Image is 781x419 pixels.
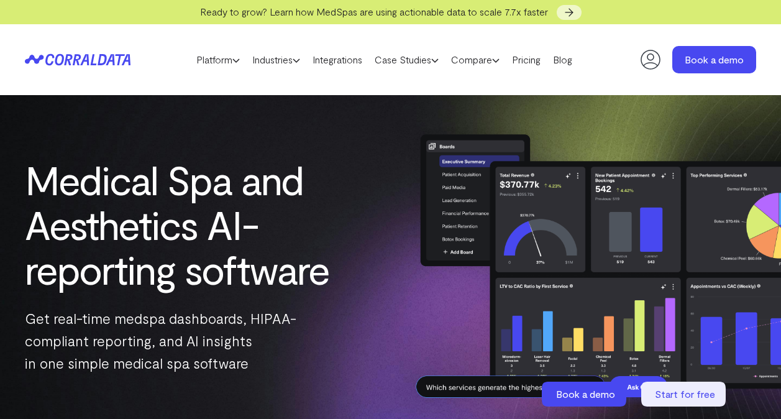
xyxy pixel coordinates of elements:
a: Start for free [641,382,728,407]
span: Book a demo [556,388,615,400]
a: Platform [190,50,246,69]
a: Compare [445,50,506,69]
a: Blog [547,50,578,69]
span: Ready to grow? Learn how MedSpas are using actionable data to scale 7.7x faster [200,6,548,17]
span: Start for free [655,388,715,400]
a: Case Studies [368,50,445,69]
a: Industries [246,50,306,69]
p: Get real-time medspa dashboards, HIPAA-compliant reporting, and AI insights in one simple medical... [25,307,366,374]
a: Book a demo [672,46,756,73]
a: Pricing [506,50,547,69]
h1: Medical Spa and Aesthetics AI-reporting software [25,157,366,292]
a: Book a demo [542,382,629,407]
a: Integrations [306,50,368,69]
